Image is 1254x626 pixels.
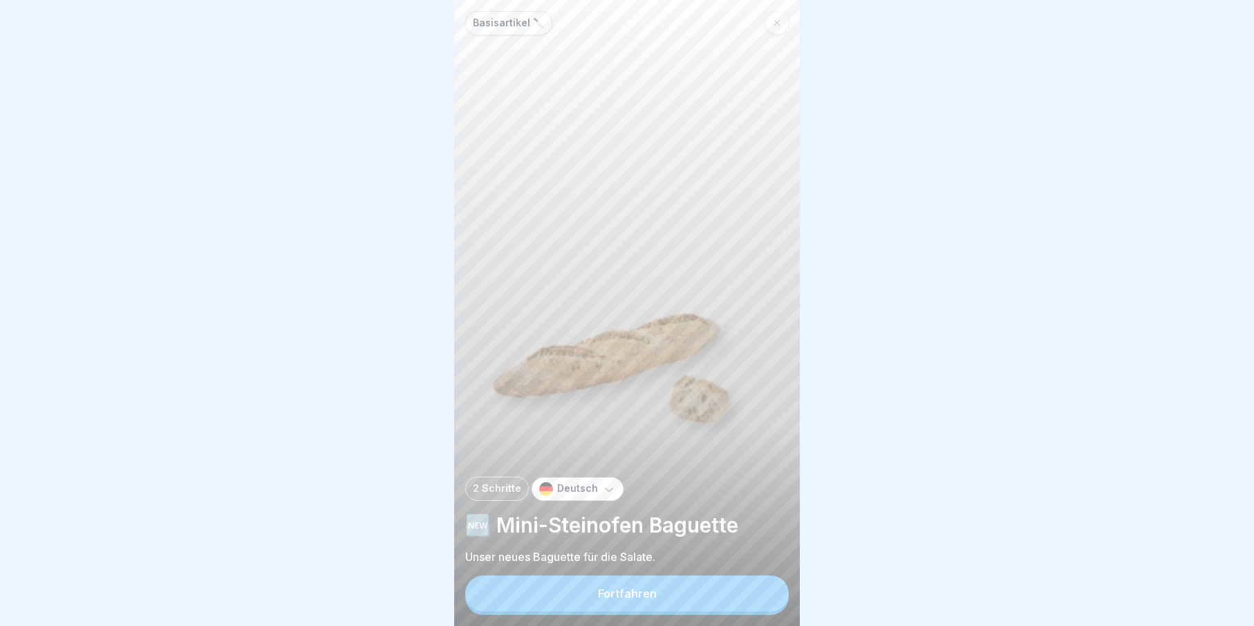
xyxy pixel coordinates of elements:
[557,483,598,495] p: Deutsch
[465,549,789,564] p: Unser neues Baguette für die Salate.
[473,483,521,495] p: 2 Schritte
[473,17,545,29] p: Basisartikel 🔪
[465,576,789,611] button: Fortfahren
[598,587,657,600] div: Fortfahren
[539,482,553,496] img: de.svg
[465,512,789,538] p: 🆕 Mini-Steinofen Baguette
